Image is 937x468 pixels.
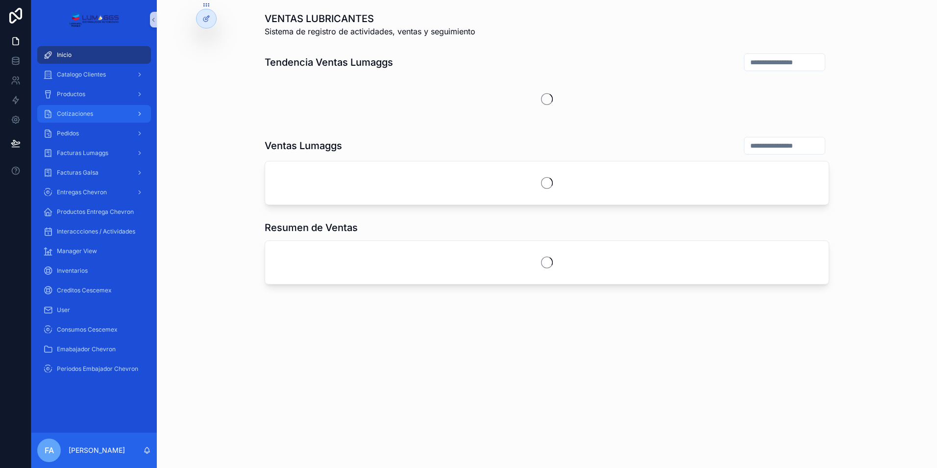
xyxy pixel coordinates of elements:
[57,169,99,177] span: Facturas Galsa
[37,66,151,83] a: Catalogo Clientes
[265,55,393,69] h1: Tendencia Ventas Lumaggs
[265,139,342,153] h1: Ventas Lumaggs
[57,208,134,216] span: Productos Entrega Chevron
[37,223,151,240] a: Interaccciones / Actividades
[37,46,151,64] a: Inicio
[37,164,151,182] a: Facturas Galsa
[57,286,112,294] span: Creditos Cescemex
[37,85,151,103] a: Productos
[57,188,107,196] span: Entregas Chevron
[31,39,157,390] div: scrollable content
[57,306,70,314] span: User
[265,26,475,37] span: Sistema de registro de actividades, ventas y seguimiento
[37,262,151,280] a: Inventarios
[265,12,475,26] h1: VENTAS LUBRICANTES
[57,51,72,59] span: Inicio
[69,12,119,27] img: App logo
[57,365,138,373] span: Periodos Embajador Chevron
[57,90,85,98] span: Productos
[57,71,106,78] span: Catalogo Clientes
[37,282,151,299] a: Creditos Cescemex
[57,228,135,235] span: Interaccciones / Actividades
[57,326,118,334] span: Consumos Cescemex
[37,183,151,201] a: Entregas Chevron
[69,445,125,455] p: [PERSON_NAME]
[37,340,151,358] a: Emabajador Chevron
[57,110,93,118] span: Cotizaciones
[57,345,116,353] span: Emabajador Chevron
[265,221,358,234] h1: Resumen de Ventas
[37,125,151,142] a: Pedidos
[57,247,97,255] span: Manager View
[37,301,151,319] a: User
[37,360,151,378] a: Periodos Embajador Chevron
[37,242,151,260] a: Manager View
[57,267,88,275] span: Inventarios
[37,144,151,162] a: Facturas Lumaggs
[45,444,54,456] span: FA
[57,130,79,137] span: Pedidos
[37,105,151,123] a: Cotizaciones
[37,321,151,338] a: Consumos Cescemex
[37,203,151,221] a: Productos Entrega Chevron
[57,149,108,157] span: Facturas Lumaggs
